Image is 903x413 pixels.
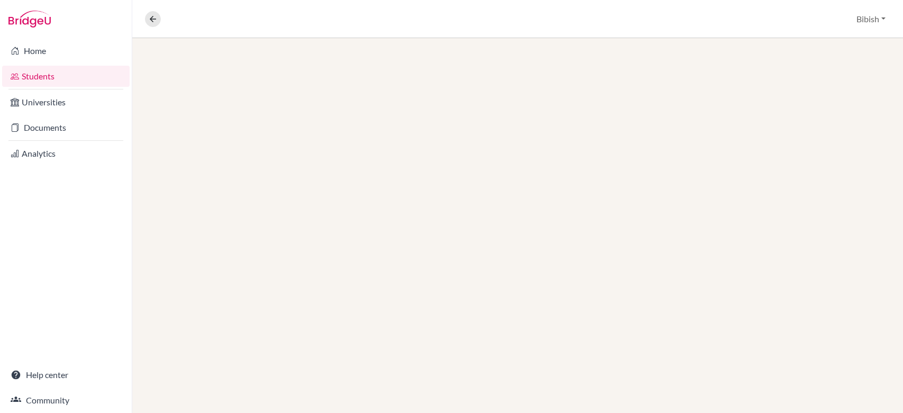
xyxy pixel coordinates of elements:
[852,9,890,29] button: Bibish
[2,390,130,411] a: Community
[2,117,130,138] a: Documents
[2,40,130,61] a: Home
[2,66,130,87] a: Students
[2,92,130,113] a: Universities
[8,11,51,28] img: Bridge-U
[2,364,130,385] a: Help center
[2,143,130,164] a: Analytics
